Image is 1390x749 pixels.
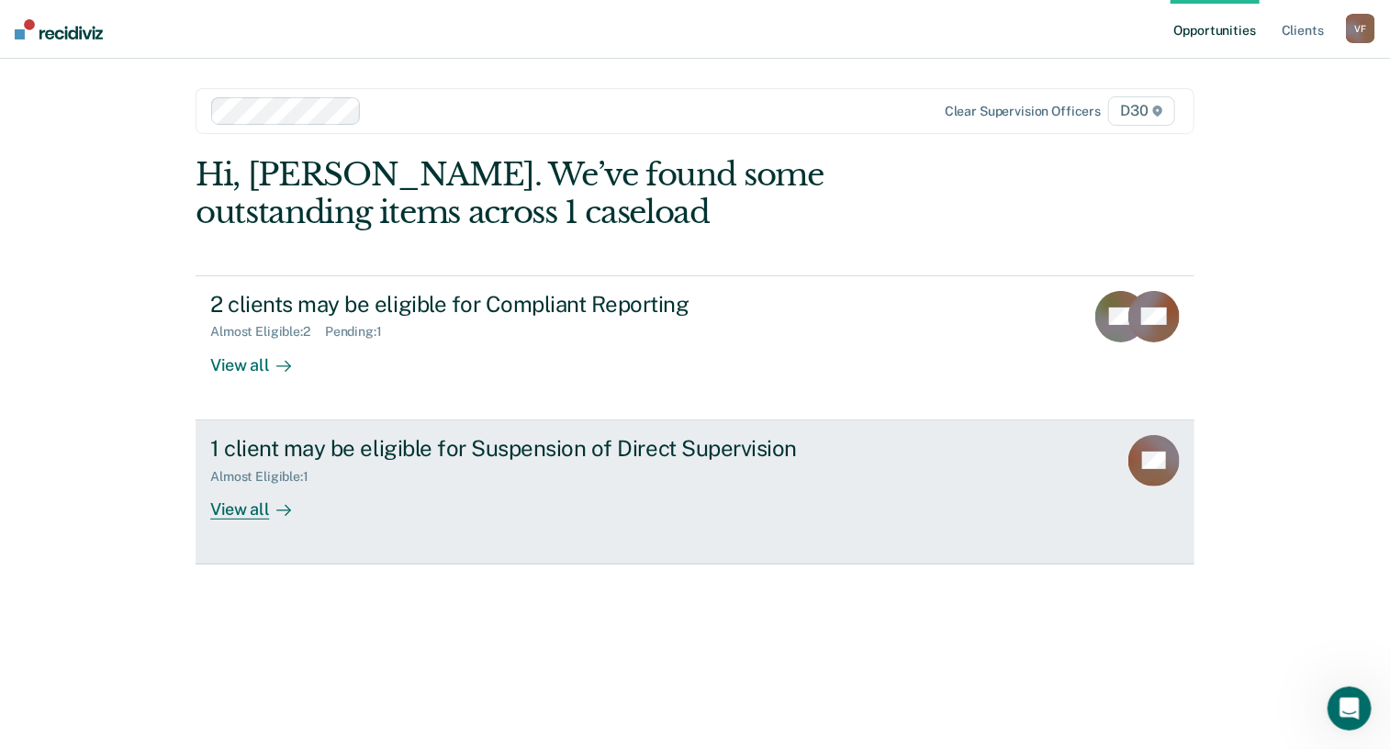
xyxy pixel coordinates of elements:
[196,156,994,231] div: Hi, [PERSON_NAME]. We’ve found some outstanding items across 1 caseload
[1328,687,1372,731] iframe: Intercom live chat
[196,420,1194,565] a: 1 client may be eligible for Suspension of Direct SupervisionAlmost Eligible:1View all
[210,435,855,462] div: 1 client may be eligible for Suspension of Direct Supervision
[210,469,323,485] div: Almost Eligible : 1
[1108,96,1174,126] span: D30
[210,291,855,318] div: 2 clients may be eligible for Compliant Reporting
[210,484,313,520] div: View all
[210,340,313,375] div: View all
[196,275,1194,420] a: 2 clients may be eligible for Compliant ReportingAlmost Eligible:2Pending:1View all
[15,19,103,39] img: Recidiviz
[210,324,325,340] div: Almost Eligible : 2
[325,324,397,340] div: Pending : 1
[1346,14,1375,43] button: VF
[1346,14,1375,43] div: V F
[945,104,1101,119] div: Clear supervision officers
